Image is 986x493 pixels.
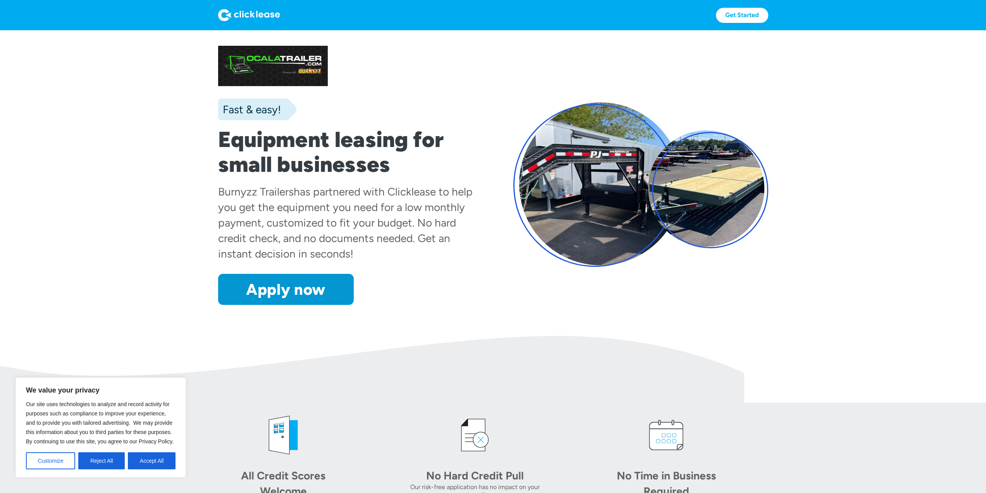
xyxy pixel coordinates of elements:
button: Accept All [128,452,176,469]
img: Logo [218,9,280,21]
img: calendar icon [643,412,690,458]
p: We value your privacy [26,386,176,395]
div: has partnered with Clicklease to help you get the equipment you need for a low monthly payment, c... [218,185,473,260]
div: We value your privacy [15,377,186,477]
div: Fast & easy! [218,102,281,117]
h1: Equipment leasing for small businesses [218,127,473,177]
img: welcome icon [260,412,306,458]
div: Burnyzz Trailers [218,185,294,198]
a: Get Started [716,8,768,23]
div: No Hard Credit Pull [421,468,529,483]
img: credit icon [452,412,498,458]
a: Apply now [218,274,354,305]
button: Reject All [78,452,125,469]
button: Customize [26,452,75,469]
span: Our site uses technologies to analyze and record activity for purposes such as compliance to impr... [26,401,174,445]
